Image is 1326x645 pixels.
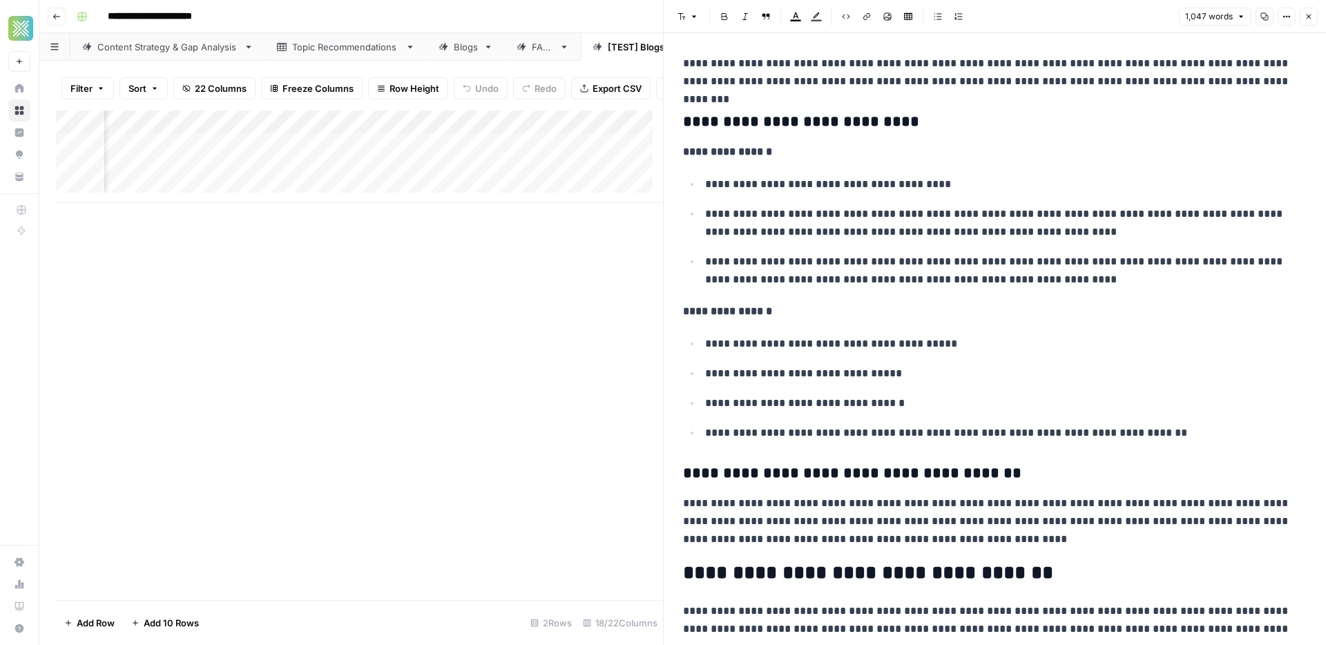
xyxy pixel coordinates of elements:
a: Home [8,77,30,99]
button: 22 Columns [173,77,256,99]
button: Filter [61,77,114,99]
a: Blogs [427,33,505,61]
div: [TEST] Blogs [608,40,664,54]
a: Usage [8,573,30,595]
span: 22 Columns [195,81,247,95]
button: Row Height [368,77,448,99]
span: Redo [535,81,557,95]
a: Settings [8,551,30,573]
div: Blogs [454,40,478,54]
a: FAQs [505,33,581,61]
div: Content Strategy & Gap Analysis [97,40,238,54]
a: Learning Hub [8,595,30,617]
button: Export CSV [571,77,651,99]
button: Redo [513,77,566,99]
button: Workspace: Xponent21 [8,11,30,46]
span: Add 10 Rows [144,616,199,630]
button: Add 10 Rows [123,612,207,634]
span: 1,047 words [1185,10,1233,23]
div: FAQs [532,40,554,54]
a: Browse [8,99,30,122]
span: Filter [70,81,93,95]
span: Undo [475,81,499,95]
button: Help + Support [8,617,30,639]
span: Sort [128,81,146,95]
a: Opportunities [8,144,30,166]
a: [TEST] Blogs [581,33,691,61]
span: Add Row [77,616,115,630]
span: Export CSV [593,81,642,95]
button: Freeze Columns [261,77,363,99]
div: 2 Rows [525,612,577,634]
a: Your Data [8,166,30,188]
img: Xponent21 Logo [8,16,33,41]
div: Topic Recommendations [292,40,400,54]
div: 18/22 Columns [577,612,663,634]
a: Topic Recommendations [265,33,427,61]
button: Undo [454,77,508,99]
span: Freeze Columns [282,81,354,95]
a: Insights [8,122,30,144]
span: Row Height [390,81,439,95]
button: Add Row [56,612,123,634]
button: Sort [119,77,168,99]
a: Content Strategy & Gap Analysis [70,33,265,61]
button: 1,047 words [1179,8,1251,26]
